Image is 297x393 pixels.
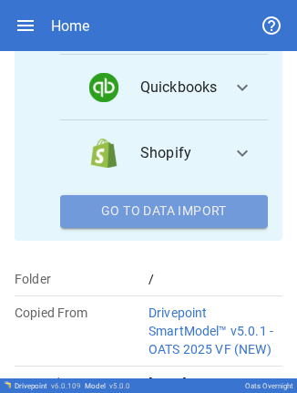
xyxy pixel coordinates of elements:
img: Drivepoint [4,381,11,388]
img: data_logo [89,73,118,102]
div: Drivepoint [15,382,81,390]
button: Go To Data Import [60,195,268,228]
p: Created [15,374,148,392]
div: Home [51,17,89,35]
p: Copied From [15,304,148,322]
span: Shopify [140,142,217,164]
span: expand_more [231,77,253,98]
button: data_logoQuickbooks [60,55,268,120]
span: v 6.0.109 [51,382,81,390]
p: Folder [15,270,148,288]
button: data_logoShopify [60,120,268,186]
p: Drivepoint SmartModel™ v5.0.1 - OATS 2025 VF (NEW) [148,304,282,358]
span: v 5.0.0 [109,382,130,390]
div: Oats Overnight [245,382,293,390]
p: / [148,270,282,288]
span: expand_more [231,142,253,164]
div: Model [85,382,130,390]
span: Quickbooks [140,77,218,98]
p: [DATE] [148,374,282,392]
img: data_logo [89,139,118,168]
